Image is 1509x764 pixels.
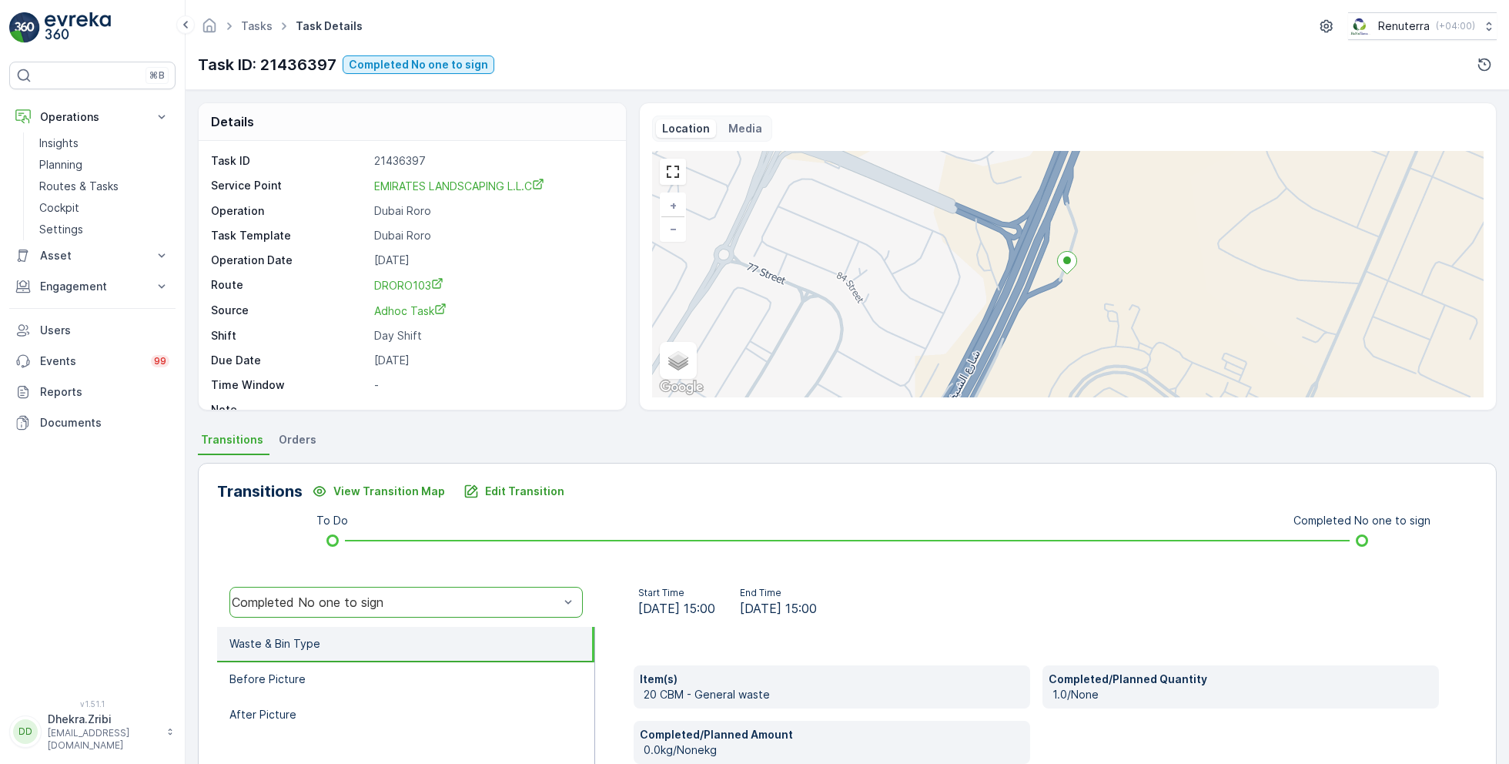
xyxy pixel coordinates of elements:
a: Reports [9,377,176,407]
span: EMIRATES LANDSCAPING L.L.C [374,179,544,193]
button: Renuterra(+04:00) [1348,12,1497,40]
p: To Do [316,513,348,528]
p: Edit Transition [485,484,564,499]
p: Source [211,303,368,319]
span: Orders [279,432,316,447]
p: Routes & Tasks [39,179,119,194]
p: ( +04:00 ) [1436,20,1475,32]
button: View Transition Map [303,479,454,504]
span: DRORO103 [374,279,443,292]
p: Before Picture [229,672,306,687]
p: Completed/Planned Amount [640,727,1024,742]
p: Completed No one to sign [1293,513,1430,528]
a: EMIRATES LANDSCAPING L.L.C [374,178,610,194]
p: - [374,402,610,417]
span: [DATE] 15:00 [638,599,715,618]
a: DRORO103 [374,277,610,293]
p: Users [40,323,169,338]
p: Completed/Planned Quantity [1049,672,1433,687]
span: [DATE] 15:00 [740,599,817,618]
p: Route [211,277,368,293]
p: Events [40,354,142,369]
a: Users [9,315,176,346]
button: DDDhekra.Zribi[EMAIL_ADDRESS][DOMAIN_NAME] [9,712,176,752]
p: Waste & Bin Type [229,636,320,652]
p: Details [211,112,254,131]
a: Settings [33,219,176,240]
p: Note [211,402,368,417]
img: logo_light-DOdMpM7g.png [45,12,111,43]
button: Operations [9,102,176,132]
p: Start Time [638,587,715,599]
p: Reports [40,384,169,400]
p: Completed No one to sign [349,57,488,72]
span: − [670,222,678,235]
p: Dhekra.Zribi [48,712,159,727]
a: Zoom Out [661,217,684,240]
p: Service Point [211,178,368,194]
p: Task ID: 21436397 [198,53,336,76]
p: Shift [211,328,368,343]
a: Events99 [9,346,176,377]
p: Media [728,121,762,136]
a: Layers [661,343,695,377]
p: After Picture [229,707,296,722]
button: Engagement [9,271,176,302]
p: Day Shift [374,328,610,343]
div: DD [13,719,38,744]
p: Renuterra [1378,18,1430,34]
span: Transitions [201,432,263,447]
p: Location [662,121,710,136]
p: ⌘B [149,69,165,82]
p: Dubai Roro [374,203,610,219]
button: Asset [9,240,176,271]
p: Planning [39,157,82,173]
p: Operation Date [211,253,368,268]
span: v 1.51.1 [9,699,176,709]
p: Task ID [211,153,368,169]
a: Homepage [201,23,218,36]
a: Adhoc Task [374,303,610,319]
a: Zoom In [661,194,684,217]
img: Screenshot_2024-07-26_at_13.33.01.png [1348,18,1372,35]
p: 0.0kg/Nonekg [644,742,1024,758]
button: Edit Transition [454,479,574,504]
p: Engagement [40,279,145,294]
img: logo [9,12,40,43]
p: 1.0/None [1052,687,1433,702]
p: 99 [154,355,166,367]
span: Task Details [293,18,366,34]
div: Completed No one to sign [232,595,559,609]
p: Operations [40,109,145,125]
p: Documents [40,415,169,431]
a: Cockpit [33,197,176,219]
a: Documents [9,407,176,438]
p: Time Window [211,377,368,393]
a: Tasks [241,19,273,32]
p: Insights [39,136,79,151]
a: Routes & Tasks [33,176,176,197]
p: Asset [40,248,145,263]
p: - [374,377,610,393]
p: [EMAIL_ADDRESS][DOMAIN_NAME] [48,727,159,752]
p: Task Template [211,228,368,243]
a: Planning [33,154,176,176]
span: Adhoc Task [374,304,447,317]
p: Due Date [211,353,368,368]
a: Insights [33,132,176,154]
p: Operation [211,203,368,219]
img: Google [656,377,707,397]
p: 21436397 [374,153,610,169]
p: [DATE] [374,253,610,268]
a: View Fullscreen [661,160,684,183]
p: Dubai Roro [374,228,610,243]
p: View Transition Map [333,484,445,499]
button: Completed No one to sign [343,55,494,74]
p: [DATE] [374,353,610,368]
a: Open this area in Google Maps (opens a new window) [656,377,707,397]
p: Transitions [217,480,303,503]
span: + [670,199,677,212]
p: End Time [740,587,817,599]
p: Settings [39,222,83,237]
p: Cockpit [39,200,79,216]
